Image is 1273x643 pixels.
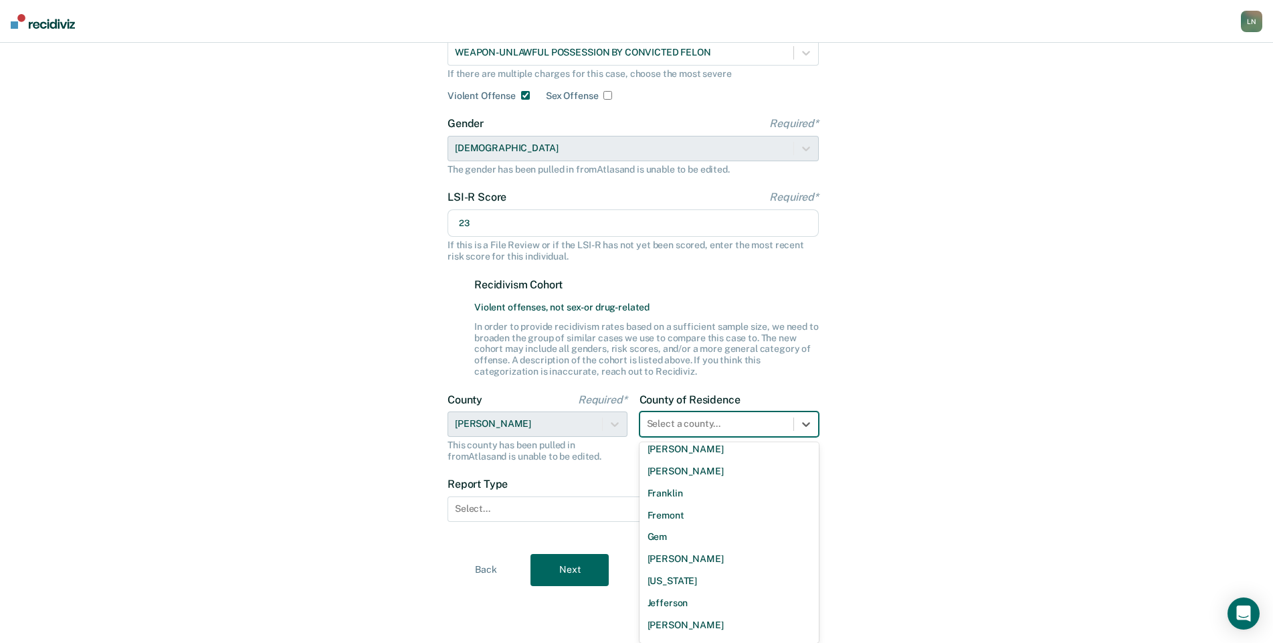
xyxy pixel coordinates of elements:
button: Back [447,554,525,586]
div: The gender has been pulled in from Atlas and is unable to be edited. [448,164,819,175]
div: If there are multiple charges for this case, choose the most severe [448,68,819,80]
div: [PERSON_NAME] [640,438,819,460]
div: [PERSON_NAME] [640,460,819,482]
div: [PERSON_NAME] [640,548,819,570]
div: If this is a File Review or if the LSI-R has not yet been scored, enter the most recent risk scor... [448,240,819,262]
span: Required* [578,393,627,406]
div: [PERSON_NAME] [640,614,819,636]
div: Jefferson [640,592,819,614]
label: Recidivism Cohort [474,278,819,291]
label: Report Type [448,478,819,490]
span: Required* [769,117,819,130]
label: County of Residence [640,393,819,406]
span: Required* [769,191,819,203]
label: Sex Offense [546,90,598,102]
div: L N [1241,11,1262,32]
button: LN [1241,11,1262,32]
label: Violent Offense [448,90,516,102]
label: LSI-R Score [448,191,819,203]
div: Franklin [640,482,819,504]
div: Open Intercom Messenger [1228,598,1260,630]
div: Fremont [640,504,819,527]
span: Violent offenses, not sex- or drug-related [474,302,819,313]
div: [US_STATE] [640,570,819,592]
button: Next [530,554,609,586]
div: Gem [640,526,819,548]
img: Recidiviz [11,14,75,29]
label: Gender [448,117,819,130]
div: In order to provide recidivism rates based on a sufficient sample size, we need to broaden the gr... [474,321,819,377]
label: County [448,393,627,406]
div: This county has been pulled in from Atlas and is unable to be edited. [448,440,627,462]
